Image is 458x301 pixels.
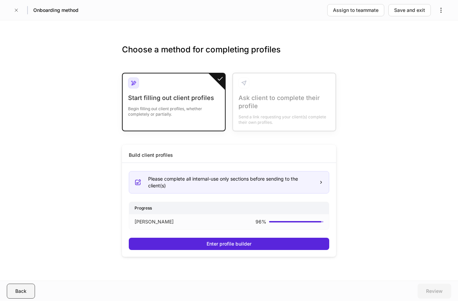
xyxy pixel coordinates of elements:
[15,288,27,295] div: Back
[129,152,173,158] div: Build client profiles
[256,218,266,225] p: 96 %
[207,240,251,247] div: Enter profile builder
[388,4,431,16] button: Save and exit
[129,238,329,250] button: Enter profile builder
[394,7,425,14] div: Save and exit
[327,4,384,16] button: Assign to teammate
[148,175,313,189] div: Please complete all internal-use only sections before sending to the client(s)
[129,202,329,214] div: Progress
[135,218,174,225] p: [PERSON_NAME]
[7,284,35,299] button: Back
[33,7,78,14] h5: Onboarding method
[426,288,443,295] div: Review
[122,44,336,66] h3: Choose a method for completing profiles
[333,7,378,14] div: Assign to teammate
[418,284,451,299] button: Review
[128,94,219,102] div: Start filling out client profiles
[128,102,219,117] div: Begin filling out client profiles, whether completely or partially.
